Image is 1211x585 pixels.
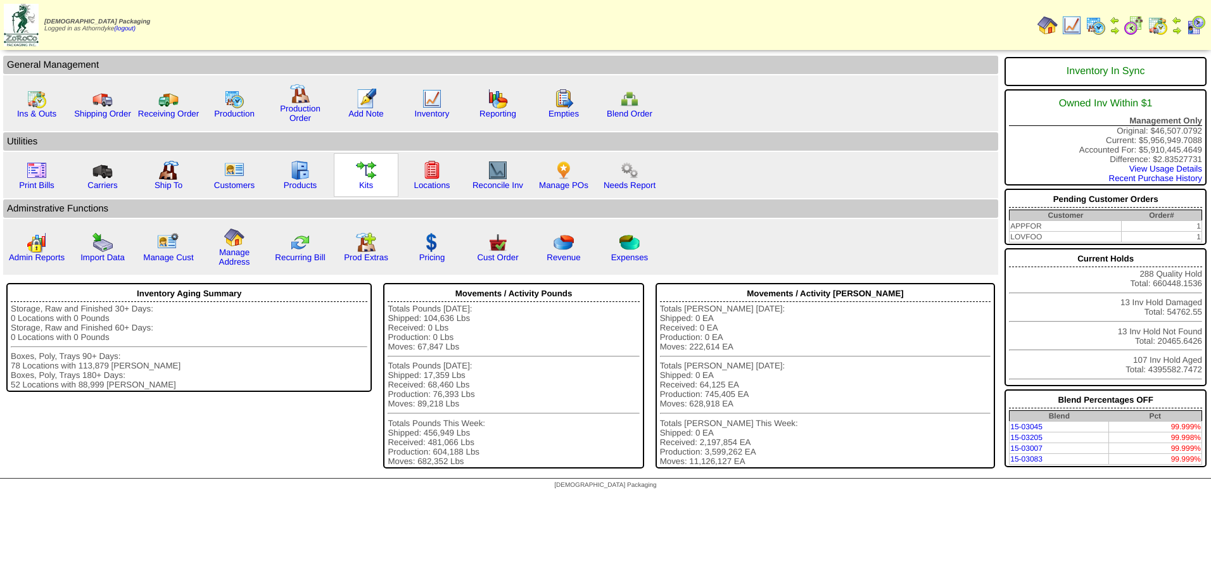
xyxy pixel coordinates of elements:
[619,89,640,109] img: network.png
[660,286,991,302] div: Movements / Activity [PERSON_NAME]
[607,109,652,118] a: Blend Order
[3,132,998,151] td: Utilities
[44,18,150,32] span: Logged in as Athorndyke
[1122,232,1202,242] td: 1
[155,180,182,190] a: Ship To
[344,253,388,262] a: Prod Extras
[539,180,588,190] a: Manage POs
[1009,92,1202,116] div: Owned Inv Within $1
[19,180,54,190] a: Print Bills
[356,160,376,180] img: workflow.gif
[114,25,136,32] a: (logout)
[11,286,367,302] div: Inventory Aging Summary
[1124,15,1144,35] img: calendarblend.gif
[158,160,179,180] img: factory2.gif
[143,253,193,262] a: Manage Cust
[1110,15,1120,25] img: arrowleft.gif
[92,232,113,253] img: import.gif
[554,160,574,180] img: po.png
[224,160,244,180] img: customers.gif
[619,160,640,180] img: workflow.png
[1108,443,1201,454] td: 99.999%
[138,109,199,118] a: Receiving Order
[3,56,998,74] td: General Management
[27,232,47,253] img: graph2.png
[1010,232,1122,242] td: LOVFOO
[1010,422,1043,431] a: 15-03045
[388,286,639,302] div: Movements / Activity Pounds
[280,104,320,123] a: Production Order
[1172,15,1182,25] img: arrowleft.gif
[1009,60,1202,84] div: Inventory In Sync
[1129,164,1202,173] a: View Usage Details
[1086,15,1106,35] img: calendarprod.gif
[388,304,639,466] div: Totals Pounds [DATE]: Shipped: 104,636 Lbs Received: 0 Lbs Production: 0 Lbs Moves: 67,847 Lbs To...
[488,232,508,253] img: cust_order.png
[419,253,445,262] a: Pricing
[9,253,65,262] a: Admin Reports
[554,89,574,109] img: workorder.gif
[477,253,518,262] a: Cust Order
[92,89,113,109] img: truck.gif
[284,180,317,190] a: Products
[44,18,150,25] span: [DEMOGRAPHIC_DATA] Packaging
[604,180,656,190] a: Needs Report
[472,180,523,190] a: Reconcile Inv
[1010,210,1122,221] th: Customer
[92,160,113,180] img: truck3.gif
[219,248,250,267] a: Manage Address
[1108,422,1201,432] td: 99.999%
[422,232,442,253] img: dollar.gif
[27,89,47,109] img: calendarinout.gif
[1108,411,1201,422] th: Pct
[1005,89,1207,186] div: Original: $46,507.0792 Current: $5,956,949.7088 Accounted For: $5,910,445.4649 Difference: $2.835...
[87,180,117,190] a: Carriers
[554,482,656,489] span: [DEMOGRAPHIC_DATA] Packaging
[547,253,580,262] a: Revenue
[224,89,244,109] img: calendarprod.gif
[1010,444,1043,453] a: 15-03007
[488,160,508,180] img: line_graph2.gif
[1108,432,1201,443] td: 99.998%
[1010,221,1122,232] td: APPFOR
[275,253,325,262] a: Recurring Bill
[548,109,579,118] a: Empties
[1122,210,1202,221] th: Order#
[488,89,508,109] img: graph.gif
[1172,25,1182,35] img: arrowright.gif
[80,253,125,262] a: Import Data
[1009,392,1202,408] div: Blend Percentages OFF
[74,109,131,118] a: Shipping Order
[214,180,255,190] a: Customers
[4,4,39,46] img: zoroco-logo-small.webp
[1009,116,1202,126] div: Management Only
[1010,455,1043,463] a: 15-03083
[1009,191,1202,208] div: Pending Customer Orders
[3,199,998,218] td: Adminstrative Functions
[611,253,649,262] a: Expenses
[1005,248,1207,386] div: 288 Quality Hold Total: 660448.1536 13 Inv Hold Damaged Total: 54762.55 13 Inv Hold Not Found Tot...
[1186,15,1206,35] img: calendarcustomer.gif
[422,160,442,180] img: locations.gif
[1109,173,1202,183] a: Recent Purchase History
[422,89,442,109] img: line_graph.gif
[1010,433,1043,442] a: 15-03205
[415,109,450,118] a: Inventory
[27,160,47,180] img: invoice2.gif
[554,232,574,253] img: pie_chart.png
[224,227,244,248] img: home.gif
[11,304,367,389] div: Storage, Raw and Finished 30+ Days: 0 Locations with 0 Pounds Storage, Raw and Finished 60+ Days:...
[290,160,310,180] img: cabinet.gif
[158,89,179,109] img: truck2.gif
[17,109,56,118] a: Ins & Outs
[1037,15,1058,35] img: home.gif
[356,232,376,253] img: prodextras.gif
[1108,454,1201,465] td: 99.999%
[1010,411,1109,422] th: Blend
[1062,15,1082,35] img: line_graph.gif
[214,109,255,118] a: Production
[290,84,310,104] img: factory.gif
[359,180,373,190] a: Kits
[1009,251,1202,267] div: Current Holds
[619,232,640,253] img: pie_chart2.png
